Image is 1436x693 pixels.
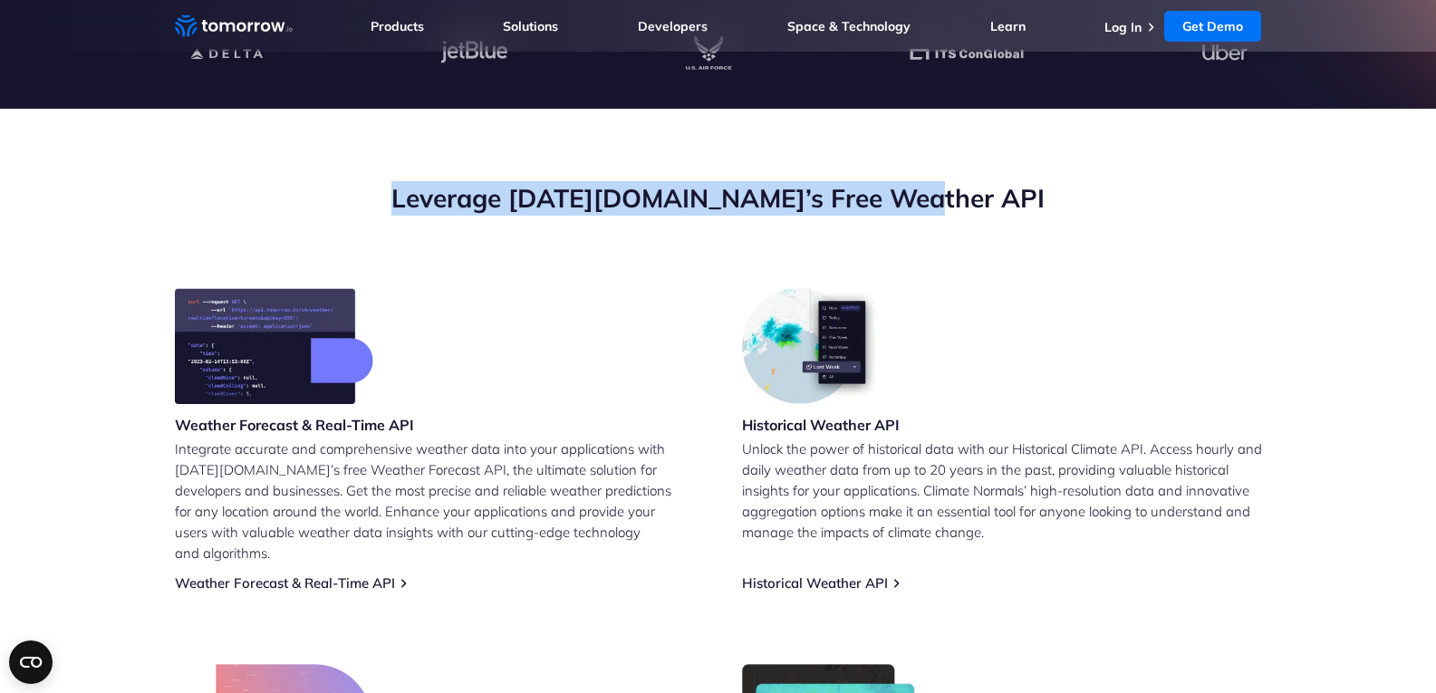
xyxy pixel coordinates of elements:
[175,415,414,435] h3: Weather Forecast & Real-Time API
[742,415,900,435] h3: Historical Weather API
[371,18,424,34] a: Products
[175,574,395,592] a: Weather Forecast & Real-Time API
[1104,19,1142,35] a: Log In
[175,13,293,40] a: Home link
[742,438,1262,543] p: Unlock the power of historical data with our Historical Climate API. Access hourly and daily weat...
[175,181,1262,216] h2: Leverage [DATE][DOMAIN_NAME]’s Free Weather API
[990,18,1026,34] a: Learn
[787,18,911,34] a: Space & Technology
[1164,11,1261,42] a: Get Demo
[503,18,558,34] a: Solutions
[9,640,53,684] button: Open CMP widget
[175,438,695,563] p: Integrate accurate and comprehensive weather data into your applications with [DATE][DOMAIN_NAME]...
[638,18,708,34] a: Developers
[742,574,888,592] a: Historical Weather API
